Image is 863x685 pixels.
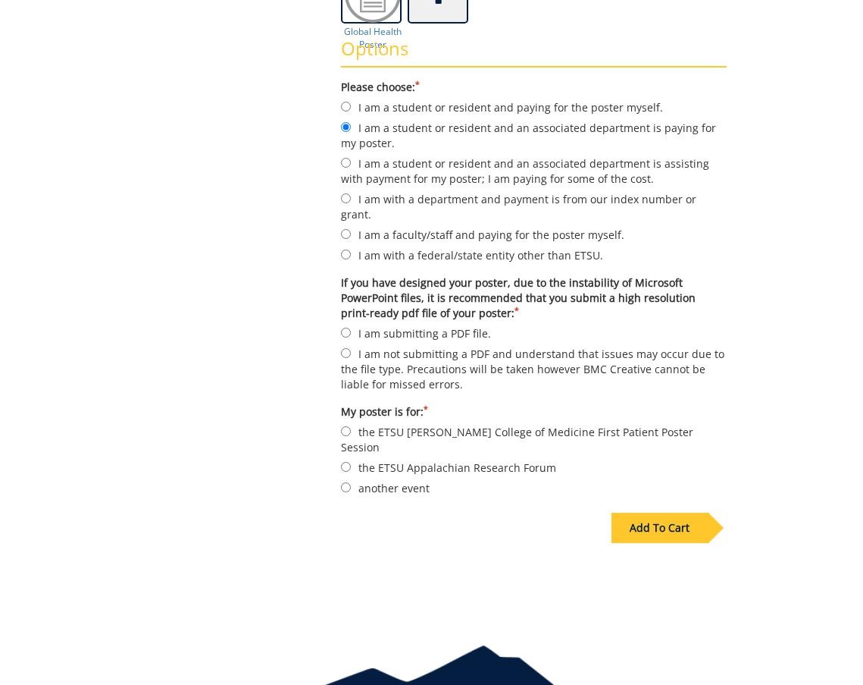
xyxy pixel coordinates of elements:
[341,122,351,132] input: I am a student or resident and an associated department is paying for my poster.
[341,39,727,68] h3: Options
[341,482,351,492] input: another event
[341,102,351,112] input: I am a student or resident and paying for the poster myself.
[341,325,727,341] label: I am submitting a PDF file.
[341,275,727,321] label: If you have designed your poster, due to the instability of Microsoft PowerPoint files, it is rec...
[341,99,727,115] label: I am a student or resident and paying for the poster myself.
[341,155,727,187] label: I am a student or resident and an associated department is assisting with payment for my poster; ...
[341,190,727,222] label: I am with a department and payment is from our index number or grant.
[611,513,708,543] div: Add To Cart
[341,348,351,358] input: I am not submitting a PDF and understand that issues may occur due to the file type. Precautions ...
[341,158,351,168] input: I am a student or resident and an associated department is assisting with payment for my poster; ...
[341,193,351,203] input: I am with a department and payment is from our index number or grant.
[341,462,351,472] input: the ETSU Appalachian Research Forum
[341,328,351,338] input: I am submitting a PDF file.
[341,226,727,243] label: I am a faculty/staff and paying for the poster myself.
[341,459,727,476] label: the ETSU Appalachian Research Forum
[341,423,727,455] label: the ETSU [PERSON_NAME] College of Medicine First Patient Poster Session
[341,119,727,151] label: I am a student or resident and an associated department is paying for my poster.
[341,250,351,259] input: I am with a federal/state entity other than ETSU.
[341,229,351,239] input: I am a faculty/staff and paying for the poster myself.
[341,247,727,263] label: I am with a federal/state entity other than ETSU.
[341,426,351,436] input: the ETSU [PERSON_NAME] College of Medicine First Patient Poster Session
[341,479,727,496] label: another event
[341,404,727,419] label: My poster is for:
[341,80,727,95] label: Please choose:
[341,345,727,392] label: I am not submitting a PDF and understand that issues may occur due to the file type. Precautions ...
